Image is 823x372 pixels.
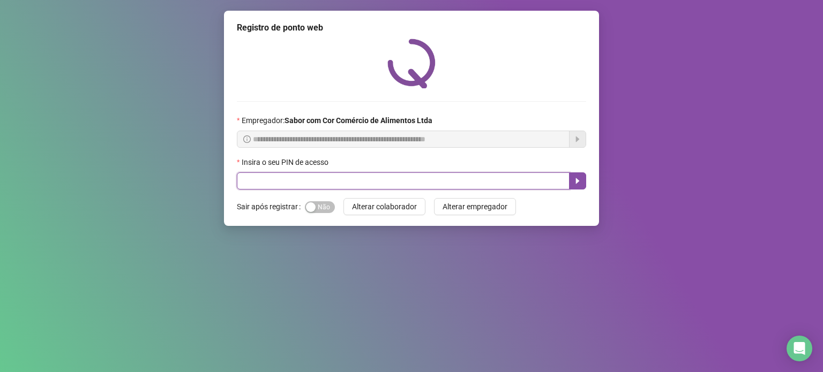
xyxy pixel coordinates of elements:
strong: Sabor com Cor Comércio de Alimentos Ltda [285,116,432,125]
img: QRPoint [387,39,436,88]
span: Empregador : [242,115,432,126]
label: Sair após registrar [237,198,305,215]
span: Alterar empregador [443,201,507,212]
div: Registro de ponto web [237,21,586,34]
span: Alterar colaborador [352,201,417,212]
button: Alterar colaborador [343,198,425,215]
div: Open Intercom Messenger [787,336,812,361]
span: caret-right [573,177,582,185]
span: info-circle [243,135,251,143]
label: Insira o seu PIN de acesso [237,156,335,168]
button: Alterar empregador [434,198,516,215]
